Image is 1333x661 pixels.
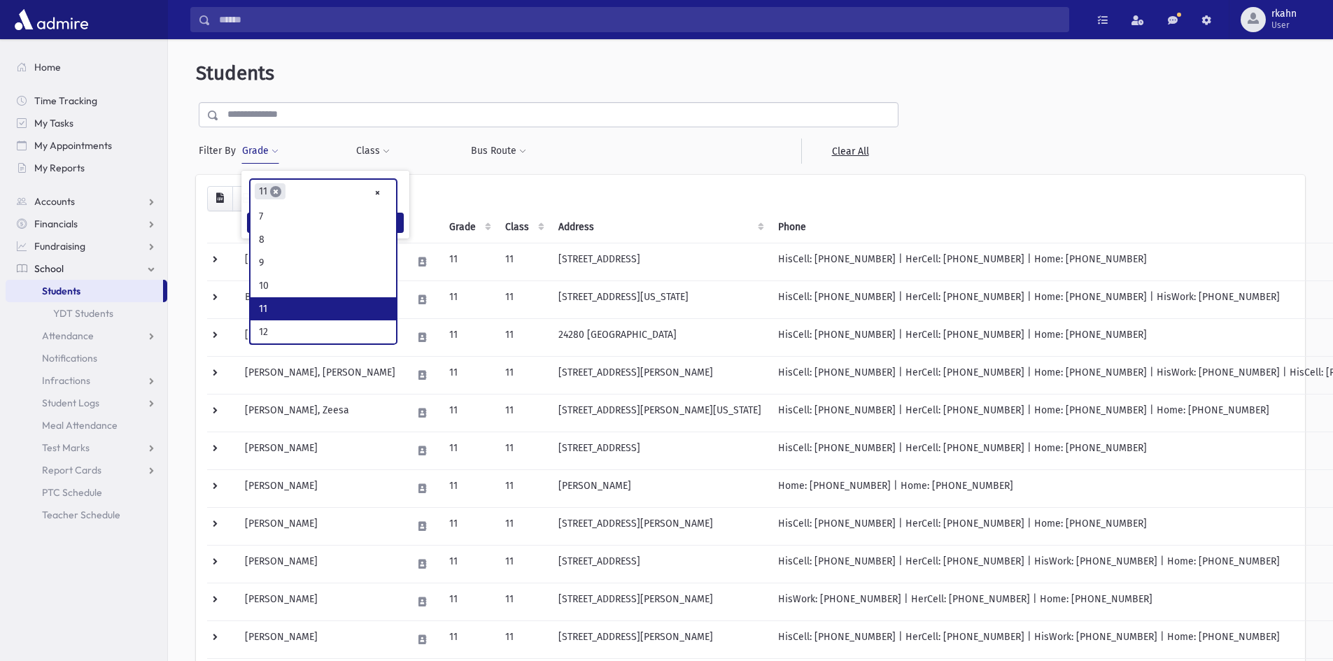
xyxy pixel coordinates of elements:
[42,329,94,342] span: Attendance
[237,583,404,620] td: [PERSON_NAME]
[441,318,497,356] td: 11
[34,240,85,253] span: Fundraising
[550,507,770,545] td: [STREET_ADDRESS][PERSON_NAME]
[237,469,404,507] td: [PERSON_NAME]
[251,205,396,228] li: 7
[441,356,497,394] td: 11
[34,218,78,230] span: Financials
[6,213,167,235] a: Financials
[42,419,118,432] span: Meal Attendance
[42,486,102,499] span: PTC Schedule
[42,285,80,297] span: Students
[6,90,167,112] a: Time Tracking
[34,117,73,129] span: My Tasks
[34,139,112,152] span: My Appointments
[497,545,550,583] td: 11
[237,545,404,583] td: [PERSON_NAME]
[237,620,404,658] td: [PERSON_NAME]
[42,509,120,521] span: Teacher Schedule
[6,235,167,257] a: Fundraising
[355,138,390,164] button: Class
[497,507,550,545] td: 11
[241,138,279,164] button: Grade
[251,297,396,320] li: 11
[237,243,404,280] td: [PERSON_NAME], Sori
[237,394,404,432] td: [PERSON_NAME], Zeesa
[6,414,167,436] a: Meal Attendance
[34,195,75,208] span: Accounts
[550,280,770,318] td: [STREET_ADDRESS][US_STATE]
[207,186,233,211] button: CSV
[497,211,550,243] th: Class: activate to sort column ascending
[237,507,404,545] td: [PERSON_NAME]
[441,545,497,583] td: 11
[6,459,167,481] a: Report Cards
[237,280,404,318] td: Ball, [PERSON_NAME]
[497,394,550,432] td: 11
[34,262,64,275] span: School
[441,507,497,545] td: 11
[550,583,770,620] td: [STREET_ADDRESS][PERSON_NAME]
[34,162,85,174] span: My Reports
[6,504,167,526] a: Teacher Schedule
[441,469,497,507] td: 11
[6,481,167,504] a: PTC Schedule
[550,211,770,243] th: Address: activate to sort column ascending
[497,356,550,394] td: 11
[6,325,167,347] a: Attendance
[6,112,167,134] a: My Tasks
[441,620,497,658] td: 11
[42,397,99,409] span: Student Logs
[42,464,101,476] span: Report Cards
[497,243,550,280] td: 11
[550,394,770,432] td: [STREET_ADDRESS][PERSON_NAME][US_STATE]
[42,441,90,454] span: Test Marks
[270,186,281,197] span: ×
[441,394,497,432] td: 11
[199,143,241,158] span: Filter By
[251,228,396,251] li: 8
[232,186,260,211] button: Print
[6,347,167,369] a: Notifications
[6,257,167,280] a: School
[237,318,404,356] td: [PERSON_NAME]
[6,157,167,179] a: My Reports
[550,432,770,469] td: [STREET_ADDRESS]
[497,280,550,318] td: 11
[497,583,550,620] td: 11
[6,134,167,157] a: My Appointments
[237,356,404,394] td: [PERSON_NAME], [PERSON_NAME]
[497,318,550,356] td: 11
[550,545,770,583] td: [STREET_ADDRESS]
[6,190,167,213] a: Accounts
[550,356,770,394] td: [STREET_ADDRESS][PERSON_NAME]
[6,436,167,459] a: Test Marks
[6,280,163,302] a: Students
[196,62,274,85] span: Students
[34,61,61,73] span: Home
[1271,20,1297,31] span: User
[497,432,550,469] td: 11
[497,469,550,507] td: 11
[251,320,396,343] li: 12
[251,251,396,274] li: 9
[211,7,1068,32] input: Search
[34,94,97,107] span: Time Tracking
[6,392,167,414] a: Student Logs
[237,211,404,243] th: Student: activate to sort column descending
[441,583,497,620] td: 11
[550,469,770,507] td: [PERSON_NAME]
[11,6,92,34] img: AdmirePro
[237,432,404,469] td: [PERSON_NAME]
[247,213,404,233] button: Filter
[470,138,527,164] button: Bus Route
[550,620,770,658] td: [STREET_ADDRESS][PERSON_NAME]
[801,138,898,164] a: Clear All
[42,352,97,364] span: Notifications
[6,302,167,325] a: YDT Students
[1271,8,1297,20] span: rkahn
[497,620,550,658] td: 11
[441,211,497,243] th: Grade: activate to sort column ascending
[550,318,770,356] td: 24280 [GEOGRAPHIC_DATA]
[6,369,167,392] a: Infractions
